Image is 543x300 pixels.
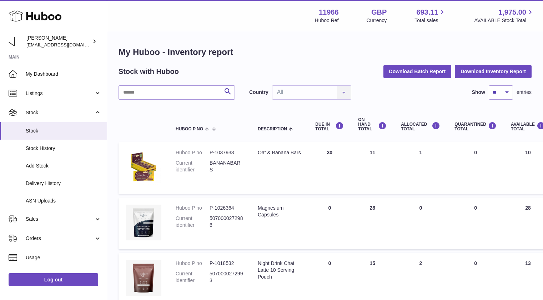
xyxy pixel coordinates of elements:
[176,160,210,173] dt: Current identifier
[26,162,101,169] span: Add Stock
[383,65,452,78] button: Download Batch Report
[126,260,161,296] img: product image
[26,197,101,204] span: ASN Uploads
[394,142,447,194] td: 1
[126,205,161,240] img: product image
[26,216,94,222] span: Sales
[210,160,243,173] dd: BANANABARS
[26,71,101,77] span: My Dashboard
[9,36,19,47] img: info@tenpm.co
[455,65,532,78] button: Download Inventory Report
[315,17,339,24] div: Huboo Ref
[474,7,534,24] a: 1,975.00 AVAILABLE Stock Total
[119,67,179,76] h2: Stock with Huboo
[210,149,243,156] dd: P-1037933
[258,127,287,131] span: Description
[414,17,446,24] span: Total sales
[9,273,98,286] a: Log out
[258,149,301,156] div: Oat & Banana Bars
[358,117,387,132] div: ON HAND Total
[26,127,101,134] span: Stock
[472,89,485,96] label: Show
[26,109,94,116] span: Stock
[308,197,351,249] td: 0
[474,150,477,155] span: 0
[249,89,268,96] label: Country
[474,17,534,24] span: AVAILABLE Stock Total
[176,127,203,131] span: Huboo P no
[176,270,210,284] dt: Current identifier
[351,197,394,249] td: 28
[210,270,243,284] dd: 5070000272993
[26,90,94,97] span: Listings
[371,7,387,17] strong: GBP
[176,149,210,156] dt: Huboo P no
[474,205,477,211] span: 0
[416,7,438,17] span: 693.11
[308,142,351,194] td: 30
[26,35,91,48] div: [PERSON_NAME]
[315,122,344,131] div: DUE IN TOTAL
[26,180,101,187] span: Delivery History
[258,205,301,218] div: Magnesium Capsules
[498,7,526,17] span: 1,975.00
[367,17,387,24] div: Currency
[210,205,243,211] dd: P-1026364
[517,89,532,96] span: entries
[26,145,101,152] span: Stock History
[414,7,446,24] a: 693.11 Total sales
[176,215,210,229] dt: Current identifier
[474,260,477,266] span: 0
[176,260,210,267] dt: Huboo P no
[454,122,497,131] div: QUARANTINED Total
[126,149,161,185] img: product image
[119,46,532,58] h1: My Huboo - Inventory report
[401,122,440,131] div: ALLOCATED Total
[319,7,339,17] strong: 11966
[258,260,301,280] div: Night Drink Chai Latte 10 Serving Pouch
[210,260,243,267] dd: P-1018532
[394,197,447,249] td: 0
[210,215,243,229] dd: 5070000272986
[351,142,394,194] td: 11
[26,235,94,242] span: Orders
[26,42,105,47] span: [EMAIL_ADDRESS][DOMAIN_NAME]
[176,205,210,211] dt: Huboo P no
[26,254,101,261] span: Usage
